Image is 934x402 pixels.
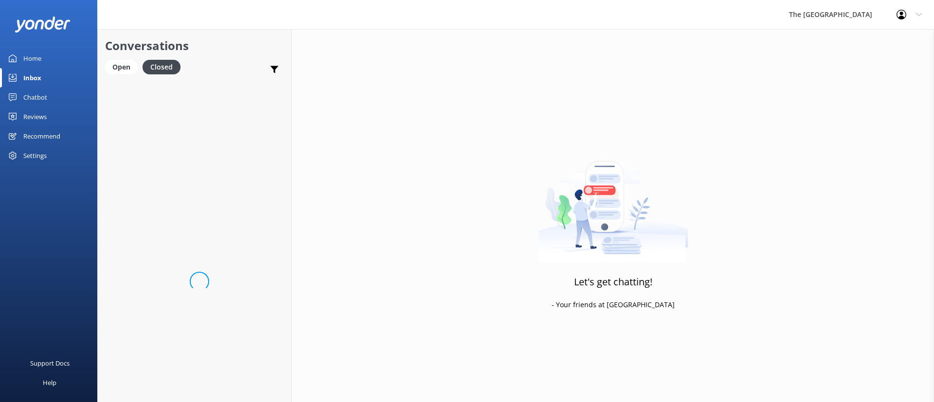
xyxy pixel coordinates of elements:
div: Closed [143,60,180,74]
div: Recommend [23,126,60,146]
a: Closed [143,61,185,72]
div: Settings [23,146,47,165]
div: Inbox [23,68,41,87]
a: Open [105,61,143,72]
div: Open [105,60,138,74]
div: Help [43,373,56,392]
p: - Your friends at [GEOGRAPHIC_DATA] [552,299,675,310]
img: artwork of a man stealing a conversation from at giant smartphone [538,140,688,262]
div: Reviews [23,107,47,126]
h3: Let's get chatting! [574,274,652,290]
div: Home [23,49,41,68]
div: Support Docs [30,353,70,373]
div: Chatbot [23,87,47,107]
h2: Conversations [105,36,284,55]
img: yonder-white-logo.png [15,17,71,33]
